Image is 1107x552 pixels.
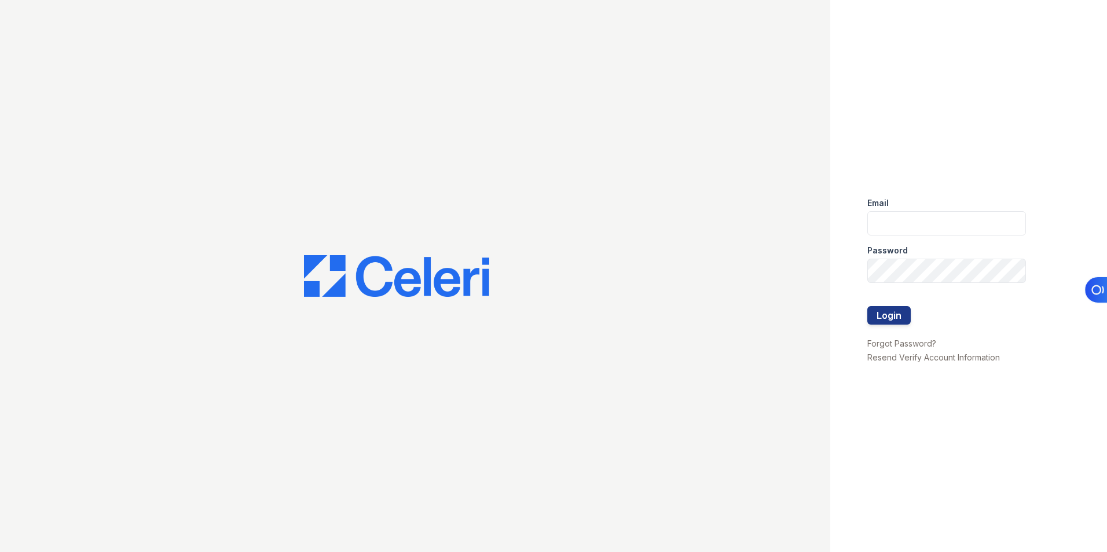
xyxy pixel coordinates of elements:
[867,338,936,348] a: Forgot Password?
[867,197,889,209] label: Email
[867,306,911,325] button: Login
[867,352,1000,362] a: Resend Verify Account Information
[304,255,489,297] img: CE_Logo_Blue-a8612792a0a2168367f1c8372b55b34899dd931a85d93a1a3d3e32e68fde9ad4.png
[867,245,908,256] label: Password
